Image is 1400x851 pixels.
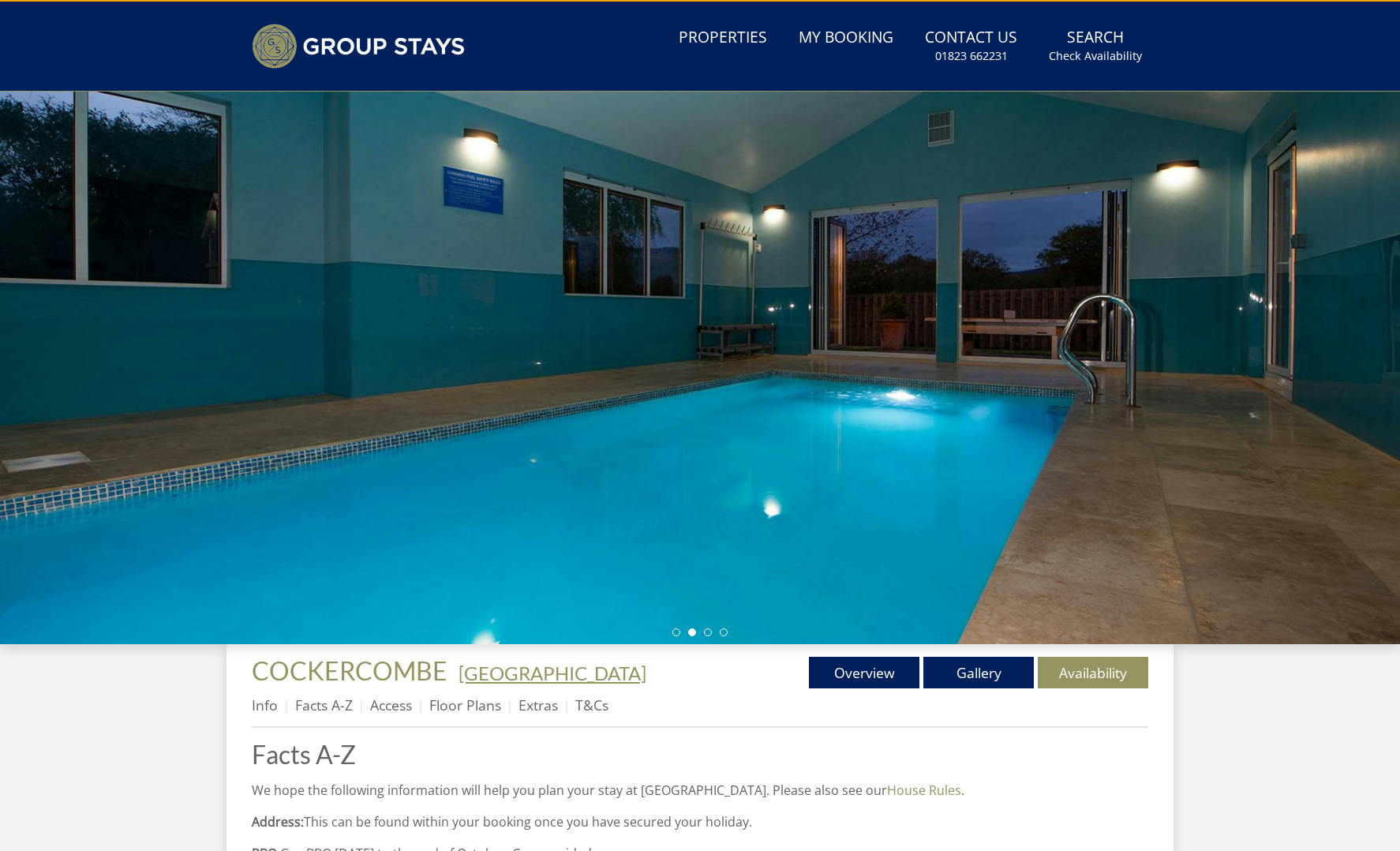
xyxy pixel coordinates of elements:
a: COCKERCOMBE [252,655,452,686]
a: Overview [809,657,919,688]
a: SearchCheck Availability [1043,21,1148,72]
a: Gallery [923,657,1034,688]
a: House Rules [887,782,961,799]
strong: Address: [252,813,304,830]
a: Facts A-Z [252,740,1148,768]
a: [GEOGRAPHIC_DATA] [459,662,646,684]
p: We hope the following information will help you plan your stay at [GEOGRAPHIC_DATA]. Please also ... [252,781,1148,800]
span: COCKERCOMBE [252,655,447,686]
a: Contact Us01823 662231 [919,21,1024,72]
a: Facts A-Z [295,695,353,714]
span: - [452,662,646,684]
a: Extras [518,695,558,714]
small: 01823 662231 [935,48,1008,64]
a: T&Cs [575,695,608,714]
p: This can be found within your booking once you have secured your holiday. [252,812,1148,831]
img: Group Stays [252,24,465,69]
a: Access [370,695,412,714]
a: Info [252,695,278,714]
a: Properties [672,21,773,56]
a: My Booking [792,21,900,56]
a: Floor Plans [429,695,501,714]
small: Check Availability [1049,48,1142,64]
a: Availability [1038,657,1148,688]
